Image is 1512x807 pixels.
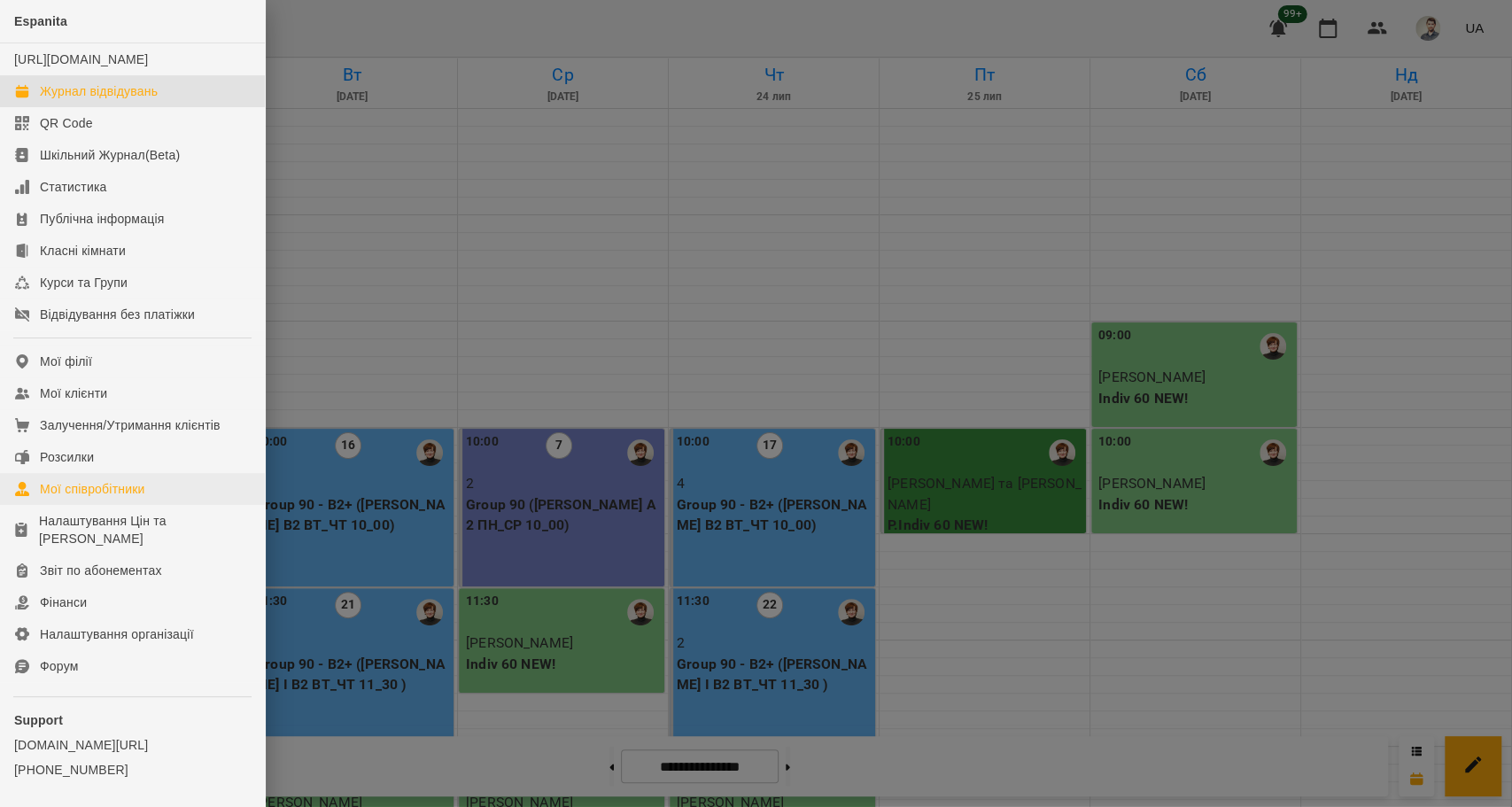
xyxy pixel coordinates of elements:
[14,52,148,66] a: [URL][DOMAIN_NAME]
[40,210,164,228] div: Публічна інформація
[40,306,195,323] div: Відвідування без платіжки
[40,353,92,370] div: Мої філії
[40,480,145,498] div: Мої співробітники
[40,562,162,579] div: Звіт по абонементах
[40,242,126,260] div: Класні кімнати
[40,657,79,675] div: Форум
[40,178,107,196] div: Статистика
[14,736,251,754] a: [DOMAIN_NAME][URL]
[40,625,194,643] div: Налаштування організації
[40,274,128,291] div: Курси та Групи
[40,82,158,100] div: Журнал відвідувань
[39,512,251,547] div: Налаштування Цін та [PERSON_NAME]
[14,14,67,28] span: Espanita
[40,594,87,611] div: Фінанси
[14,761,251,779] a: [PHONE_NUMBER]
[40,384,107,402] div: Мої клієнти
[14,711,251,729] p: Support
[40,448,94,466] div: Розсилки
[40,416,221,434] div: Залучення/Утримання клієнтів
[40,146,180,164] div: Шкільний Журнал(Beta)
[40,114,93,132] div: QR Code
